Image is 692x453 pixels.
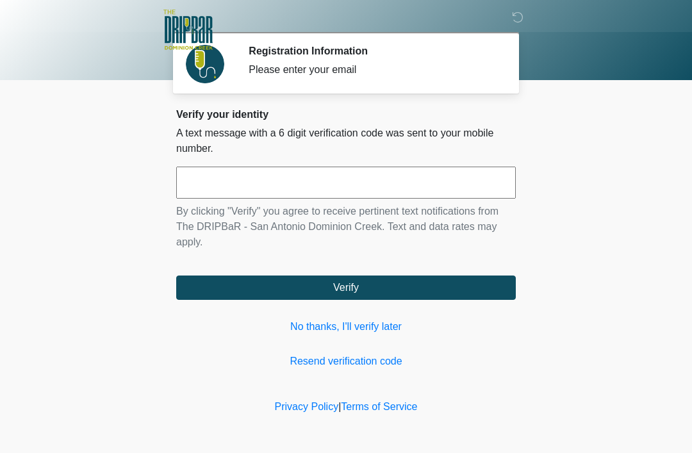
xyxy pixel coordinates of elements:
img: Agent Avatar [186,45,224,83]
a: Privacy Policy [275,401,339,412]
div: Please enter your email [249,62,497,78]
button: Verify [176,276,516,300]
a: Terms of Service [341,401,417,412]
img: The DRIPBaR - San Antonio Dominion Creek Logo [163,10,213,52]
p: By clicking "Verify" you agree to receive pertinent text notifications from The DRIPBaR - San Ant... [176,204,516,250]
h2: Verify your identity [176,108,516,120]
p: A text message with a 6 digit verification code was sent to your mobile number. [176,126,516,156]
a: | [338,401,341,412]
a: Resend verification code [176,354,516,369]
a: No thanks, I'll verify later [176,319,516,334]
